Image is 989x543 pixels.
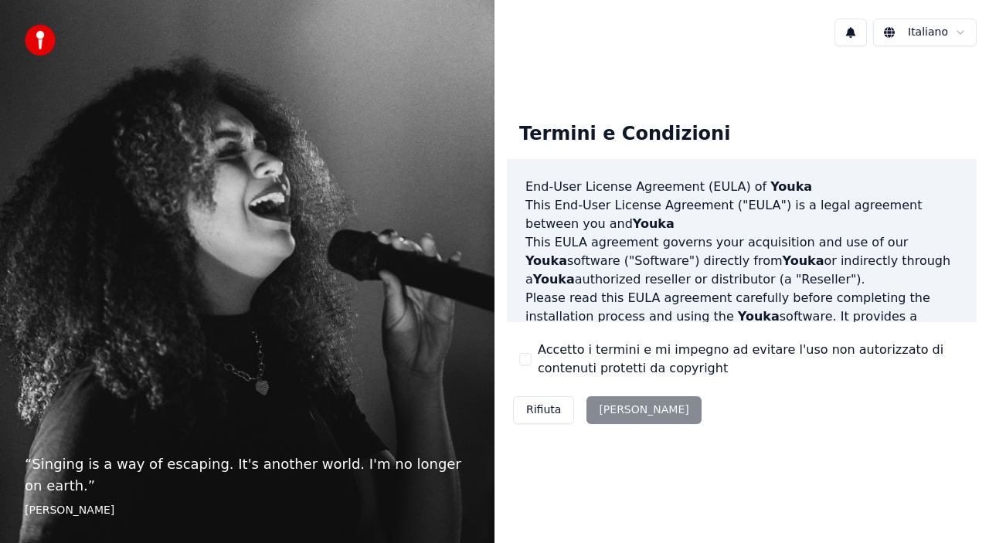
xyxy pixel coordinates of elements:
[770,179,812,194] span: Youka
[25,25,56,56] img: youka
[538,341,964,378] label: Accetto i termini e mi impegno ad evitare l'uso non autorizzato di contenuti protetti da copyright
[525,253,567,268] span: Youka
[633,216,675,231] span: Youka
[525,196,958,233] p: This End-User License Agreement ("EULA") is a legal agreement between you and
[533,272,575,287] span: Youka
[513,396,574,424] button: Rifiuta
[25,503,470,518] footer: [PERSON_NAME]
[25,453,470,497] p: “ Singing is a way of escaping. It's another world. I'm no longer on earth. ”
[525,289,958,363] p: Please read this EULA agreement carefully before completing the installation process and using th...
[525,233,958,289] p: This EULA agreement governs your acquisition and use of our software ("Software") directly from o...
[525,178,958,196] h3: End-User License Agreement (EULA) of
[783,253,824,268] span: Youka
[738,309,780,324] span: Youka
[507,110,743,159] div: Termini e Condizioni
